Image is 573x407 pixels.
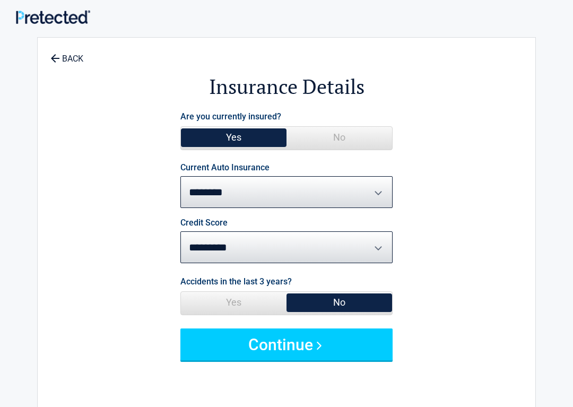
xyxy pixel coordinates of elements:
span: No [286,292,392,313]
h2: Insurance Details [96,73,477,100]
img: Main Logo [16,10,90,23]
button: Continue [180,328,393,360]
label: Credit Score [180,219,228,227]
label: Are you currently insured? [180,109,281,124]
span: No [286,127,392,148]
a: BACK [48,45,85,63]
label: Accidents in the last 3 years? [180,274,292,289]
span: Yes [181,127,286,148]
span: Yes [181,292,286,313]
label: Current Auto Insurance [180,163,270,172]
